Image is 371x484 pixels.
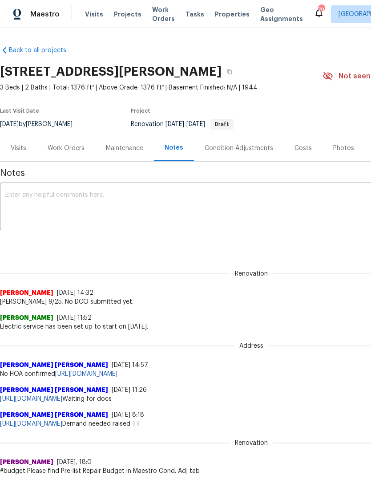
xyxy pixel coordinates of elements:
div: Condition Adjustments [205,144,273,153]
span: [DATE] [186,121,205,127]
span: [DATE] 14:32 [57,290,93,296]
div: Costs [294,144,312,153]
a: [URL][DOMAIN_NAME] [55,371,117,377]
span: Geo Assignments [260,5,303,23]
span: Renovation [131,121,234,127]
div: Maintenance [106,144,143,153]
div: Notes [165,143,183,152]
span: - [165,121,205,127]
span: [DATE] 14:57 [112,362,148,368]
span: Visits [85,10,103,19]
div: Visits [11,144,26,153]
span: Address [234,342,269,350]
span: [DATE] [165,121,184,127]
span: Renovation [230,269,273,278]
div: Work Orders [48,144,85,153]
span: Projects [114,10,141,19]
button: Copy Address [222,64,238,80]
div: 79 [318,5,324,14]
span: [DATE], 18:0 [57,459,92,465]
span: [DATE] 11:26 [112,387,147,393]
div: Photos [333,144,354,153]
span: Renovation [230,439,273,447]
span: Tasks [185,11,204,17]
span: Project [131,108,150,114]
span: [DATE] 11:52 [57,315,92,321]
span: [DATE] 8:18 [112,412,144,418]
span: Maestro [30,10,60,19]
span: Draft [211,122,233,127]
span: Properties [215,10,250,19]
span: Work Orders [152,5,175,23]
